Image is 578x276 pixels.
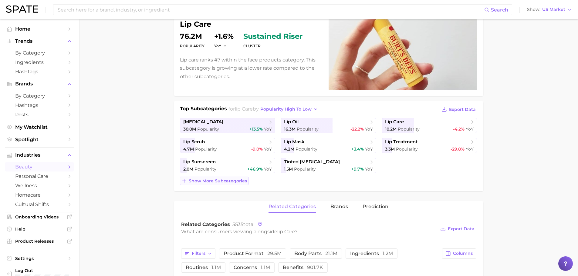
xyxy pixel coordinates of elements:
[186,265,221,270] span: routines
[466,146,474,152] span: YoY
[234,265,270,270] span: concerns
[181,228,436,236] div: What are consumers viewing alongside ?
[363,204,388,209] span: Prediction
[183,146,194,152] span: 4.7m
[189,178,247,184] span: Show more subcategories
[180,105,227,114] h1: Top Subcategories
[180,21,321,28] h1: lip care
[330,204,348,209] span: brands
[365,146,373,152] span: YoY
[214,43,227,48] button: YoY
[385,126,397,132] span: 10.2m
[448,226,475,231] span: Export Data
[15,59,64,65] span: Ingredients
[261,264,270,270] span: 1.1m
[183,126,196,132] span: 30.0m
[284,139,305,145] span: lip mask
[15,38,64,44] span: Trends
[296,146,317,152] span: Popularity
[247,166,263,172] span: +46.9%
[350,251,393,256] span: ingredients
[5,135,74,144] a: Spotlight
[264,126,272,132] span: YoY
[183,119,223,125] span: [MEDICAL_DATA]
[284,166,293,172] span: 1.5m
[243,42,303,50] dt: cluster
[284,126,296,132] span: 16.3m
[284,146,294,152] span: 4.2m
[5,91,74,101] a: by Category
[453,251,473,256] span: Columns
[251,146,263,152] span: -9.0%
[307,264,323,270] span: 901.7k
[260,107,312,112] span: popularity high to low
[228,106,320,112] span: for by
[527,8,540,11] span: Show
[249,126,263,132] span: +13.5%
[281,138,376,153] a: lip mask4.2m Popularity+3.4% YoY
[15,173,64,179] span: personal care
[382,118,477,133] a: lip care10.2m Popularity-4.2% YoY
[180,42,204,50] dt: Popularity
[15,112,64,118] span: Posts
[281,158,376,173] a: tinted [MEDICAL_DATA]1.5m Popularity+9.7% YoY
[259,105,320,113] button: popularity high to low
[15,214,64,220] span: Onboarding Videos
[264,146,272,152] span: YoY
[183,139,205,145] span: lip scrub
[5,162,74,171] a: beauty
[15,238,64,244] span: Product Releases
[451,146,465,152] span: -29.8%
[15,268,87,273] span: Log Out
[267,251,282,256] span: 29.5m
[466,126,474,132] span: YoY
[180,33,204,40] dd: 76.2m
[5,37,74,46] button: Trends
[350,126,364,132] span: -22.2%
[15,102,64,108] span: Hashtags
[243,33,303,40] span: sustained riser
[5,122,74,132] a: My Watchlist
[180,158,275,173] a: lip sunscreen2.0m Popularity+46.9% YoY
[232,221,255,227] span: total
[5,200,74,209] a: cultural shifts
[5,171,74,181] a: personal care
[194,166,216,172] span: Popularity
[180,177,248,185] button: Show more subcategories
[5,67,74,76] a: Hashtags
[439,224,476,233] button: Export Data
[383,251,393,256] span: 1.2m
[15,152,64,158] span: Industries
[491,7,508,13] span: Search
[180,56,321,81] p: Lip care ranks #7 within the face products category. This subcategory is growing at a lower rate ...
[449,107,476,112] span: Export Data
[325,251,337,256] span: 21.1m
[284,119,299,125] span: lip oil
[15,69,64,75] span: Hashtags
[542,8,565,11] span: US Market
[211,264,221,270] span: 1.1m
[351,146,364,152] span: +3.4%
[5,101,74,110] a: Hashtags
[5,24,74,34] a: Home
[382,138,477,153] a: lip treatment3.3m Popularity-29.8% YoY
[195,146,217,152] span: Popularity
[442,248,476,259] button: Columns
[365,166,373,172] span: YoY
[5,212,74,221] a: Onboarding Videos
[294,251,337,256] span: body parts
[15,26,64,32] span: Home
[15,124,64,130] span: My Watchlist
[385,146,395,152] span: 3.3m
[214,33,234,40] dd: +1.6%
[15,93,64,99] span: by Category
[192,251,205,256] span: Filters
[5,110,74,119] a: Posts
[277,229,295,234] span: lip care
[180,118,275,133] a: [MEDICAL_DATA]30.0m Popularity+13.5% YoY
[15,226,64,232] span: Help
[181,248,215,259] button: Filters
[15,164,64,170] span: beauty
[297,126,319,132] span: Popularity
[264,166,272,172] span: YoY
